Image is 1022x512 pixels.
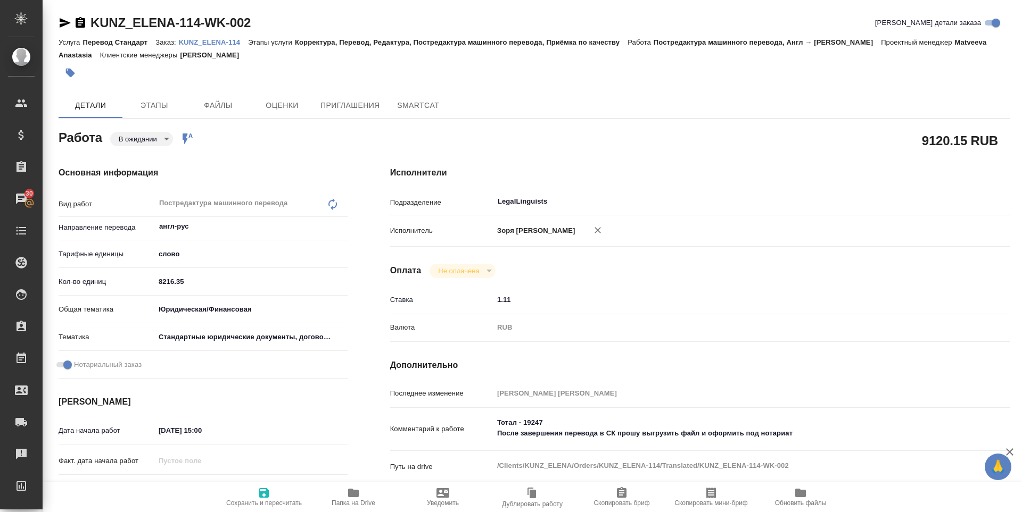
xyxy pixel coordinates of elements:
p: Последнее изменение [390,388,493,399]
button: Скопировать бриф [577,482,666,512]
p: Клиентские менеджеры [100,51,180,59]
button: Папка на Drive [309,482,398,512]
p: Исполнитель [390,225,493,236]
p: Услуга [59,38,83,46]
p: Этапы услуги [248,38,295,46]
p: Путь на drive [390,461,493,472]
span: Оценки [257,99,308,112]
button: Скопировать ссылку [74,16,87,29]
button: Open [953,200,955,203]
p: Постредактура машинного перевода, Англ → [PERSON_NAME] [654,38,881,46]
a: KUNZ_ELENA-114 [179,37,248,46]
p: Направление перевода [59,222,155,233]
p: KUNZ_ELENA-114 [179,38,248,46]
span: [PERSON_NAME] детали заказа [875,18,981,28]
span: 30 [19,188,39,199]
p: Валюта [390,322,493,333]
h4: Оплата [390,264,422,277]
span: Этапы [129,99,180,112]
span: Дублировать работу [502,500,563,508]
p: Проектный менеджер [881,38,954,46]
button: Дублировать работу [488,482,577,512]
p: Тарифные единицы [59,249,155,259]
button: Скопировать ссылку для ЯМессенджера [59,16,71,29]
a: 30 [3,186,40,212]
p: Работа [628,38,654,46]
input: ✎ Введи что-нибудь [155,423,248,438]
p: Факт. дата начала работ [59,456,155,466]
input: ✎ Введи что-нибудь [493,292,959,307]
span: Папка на Drive [332,499,375,507]
p: Перевод Стандарт [83,38,155,46]
button: Добавить тэг [59,61,82,85]
h4: Исполнители [390,166,1010,179]
span: Обновить файлы [775,499,827,507]
p: [PERSON_NAME] [180,51,247,59]
h4: Основная информация [59,166,348,179]
p: Подразделение [390,197,493,208]
span: Файлы [193,99,244,112]
button: Удалить исполнителя [586,219,609,242]
p: Зоря [PERSON_NAME] [493,225,575,236]
input: ✎ Введи что-нибудь [155,481,248,496]
input: Пустое поле [493,385,959,401]
span: Приглашения [320,99,380,112]
div: Стандартные юридические документы, договоры, уставы [155,328,348,346]
button: Обновить файлы [756,482,845,512]
span: SmartCat [393,99,444,112]
p: Кол-во единиц [59,276,155,287]
textarea: /Clients/KUNZ_ELENA/Orders/KUNZ_ELENA-114/Translated/KUNZ_ELENA-114-WK-002 [493,457,959,475]
button: В ожидании [116,135,160,144]
div: слово [155,245,348,263]
span: Сохранить и пересчитать [226,499,302,507]
p: Ставка [390,295,493,305]
input: ✎ Введи что-нибудь [155,274,348,289]
div: Юридическая/Финансовая [155,300,348,318]
span: Уведомить [427,499,459,507]
h2: 9120.15 RUB [922,131,998,149]
span: Скопировать бриф [594,499,649,507]
h2: Работа [59,127,102,146]
button: Сохранить и пересчитать [219,482,309,512]
span: Нотариальный заказ [74,359,142,370]
textarea: Тотал - 19247 После завершения перевода в СК прошу выгрузить файл и оформить под нотариат [493,414,959,442]
p: Вид работ [59,199,155,209]
div: RUB [493,318,959,337]
p: Корректура, Перевод, Редактура, Постредактура машинного перевода, Приёмка по качеству [295,38,628,46]
p: Общая тематика [59,304,155,315]
a: KUNZ_ELENA-114-WK-002 [90,15,251,30]
button: Уведомить [398,482,488,512]
p: Заказ: [155,38,178,46]
button: 🙏 [985,454,1011,480]
div: В ожидании [110,132,173,146]
h4: Дополнительно [390,359,1010,372]
button: Не оплачена [435,266,482,275]
span: 🙏 [989,456,1007,478]
span: Детали [65,99,116,112]
button: Open [342,225,344,228]
p: Комментарий к работе [390,424,493,434]
input: Пустое поле [155,453,248,468]
div: В ожидании [430,264,495,278]
button: Скопировать мини-бриф [666,482,756,512]
h4: [PERSON_NAME] [59,396,348,408]
p: Дата начала работ [59,425,155,436]
span: Скопировать мини-бриф [674,499,747,507]
p: Тематика [59,332,155,342]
